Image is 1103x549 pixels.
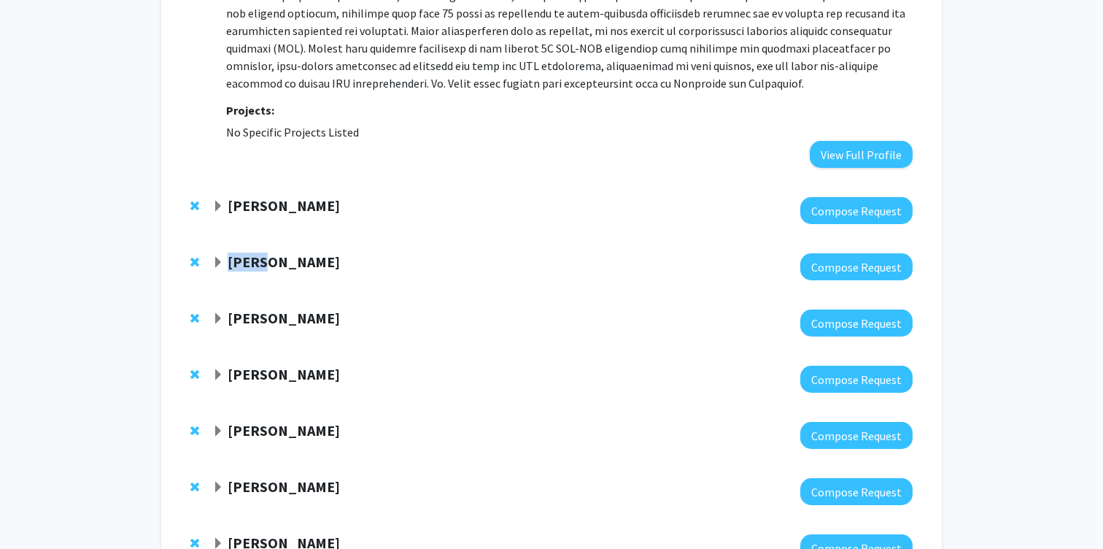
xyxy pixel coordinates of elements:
[800,478,913,505] button: Compose Request to Arvind Pathak
[212,426,224,437] span: Expand Ryan Hurley Bookmark
[190,369,199,380] span: Remove Laszlo Kecskes from bookmarks
[212,369,224,381] span: Expand Laszlo Kecskes Bookmark
[190,425,199,437] span: Remove Ryan Hurley from bookmarks
[212,201,224,212] span: Expand George Sgouros Bookmark
[212,257,224,269] span: Expand Tyrel McQueen Bookmark
[190,537,199,549] span: Remove Sixuan Li from bookmarks
[190,256,199,268] span: Remove Tyrel McQueen from bookmarks
[228,477,340,496] strong: [PERSON_NAME]
[800,422,913,449] button: Compose Request to Ryan Hurley
[226,125,359,139] span: No Specific Projects Listed
[800,366,913,393] button: Compose Request to Laszlo Kecskes
[212,313,224,325] span: Expand Somnath Ghosh Bookmark
[228,309,340,327] strong: [PERSON_NAME]
[226,103,274,118] strong: Projects:
[190,200,199,212] span: Remove George Sgouros from bookmarks
[800,197,913,224] button: Compose Request to George Sgouros
[190,481,199,493] span: Remove Arvind Pathak from bookmarks
[228,421,340,439] strong: [PERSON_NAME]
[810,141,913,168] button: View Full Profile
[228,196,340,215] strong: [PERSON_NAME]
[800,253,913,280] button: Compose Request to Tyrel McQueen
[190,312,199,324] span: Remove Somnath Ghosh from bookmarks
[11,483,62,538] iframe: Chat
[228,365,340,383] strong: [PERSON_NAME]
[212,482,224,494] span: Expand Arvind Pathak Bookmark
[228,253,340,271] strong: [PERSON_NAME]
[800,310,913,337] button: Compose Request to Somnath Ghosh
